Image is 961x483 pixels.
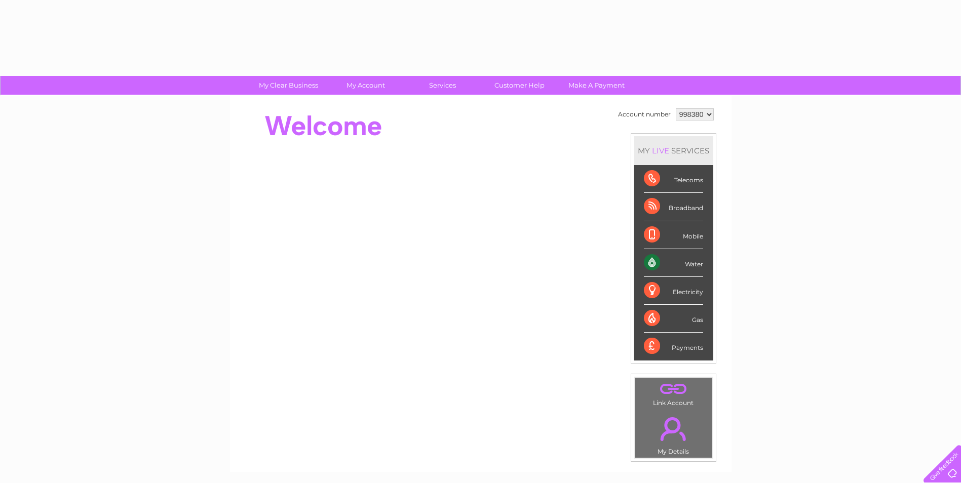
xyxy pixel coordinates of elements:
a: . [637,380,710,398]
div: Mobile [644,221,703,249]
a: . [637,411,710,447]
div: Water [644,249,703,277]
div: Broadband [644,193,703,221]
td: My Details [634,409,713,458]
div: MY SERVICES [634,136,713,165]
div: LIVE [650,146,671,155]
div: Gas [644,305,703,333]
td: Link Account [634,377,713,409]
a: My Account [324,76,407,95]
div: Electricity [644,277,703,305]
a: Make A Payment [555,76,638,95]
td: Account number [616,106,673,123]
a: My Clear Business [247,76,330,95]
a: Customer Help [478,76,561,95]
a: Services [401,76,484,95]
div: Telecoms [644,165,703,193]
div: Payments [644,333,703,360]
